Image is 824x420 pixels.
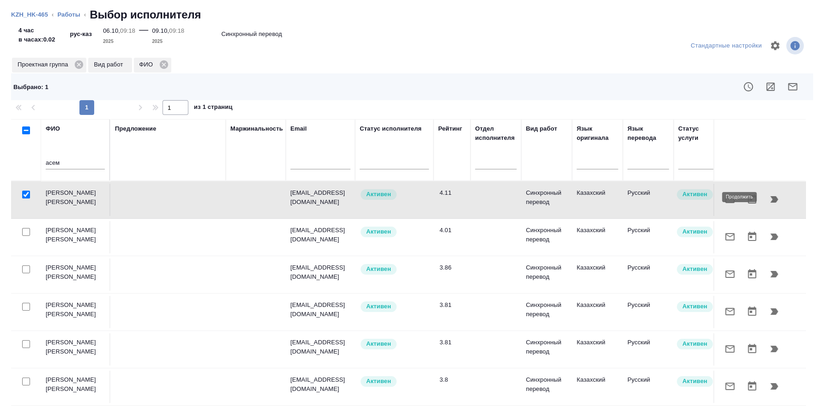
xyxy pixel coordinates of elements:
[41,296,110,328] td: [PERSON_NAME] [PERSON_NAME]
[572,371,623,403] td: Казахский
[526,188,567,207] p: Синхронный перевод
[439,188,466,198] div: 4.11
[526,226,567,244] p: Синхронный перевод
[741,226,763,248] button: Открыть календарь загрузки
[194,102,233,115] span: из 1 страниц
[682,339,707,348] p: Активен
[57,11,80,18] a: Работы
[41,184,110,216] td: [PERSON_NAME] [PERSON_NAME]
[22,228,30,236] input: Выбери исполнителей, чтобы отправить приглашение на работу
[169,27,184,34] p: 09:18
[572,184,623,216] td: Казахский
[52,10,54,19] li: ‹
[360,375,429,388] div: Рядовой исполнитель: назначай с учетом рейтинга
[719,375,741,397] button: Отправить предложение о работе
[439,338,466,347] div: 3.81
[221,30,282,39] p: Синхронный перевод
[360,263,429,276] div: Рядовой исполнитель: назначай с учетом рейтинга
[526,124,557,133] div: Вид работ
[627,124,669,143] div: Язык перевода
[682,377,707,386] p: Активен
[22,378,30,385] input: Выбери исполнителей, чтобы отправить приглашение на работу
[741,300,763,323] button: Открыть календарь загрузки
[786,37,806,54] span: Посмотреть информацию
[438,124,462,133] div: Рейтинг
[741,188,763,210] button: Открыть календарь загрузки
[366,339,391,348] p: Активен
[572,333,623,366] td: Казахский
[12,58,86,72] div: Проектная группа
[526,300,567,319] p: Синхронный перевод
[688,39,764,53] div: split button
[741,338,763,360] button: Открыть календарь загрузки
[439,375,466,384] div: 3.8
[290,226,350,244] p: [EMAIL_ADDRESS][DOMAIN_NAME]
[439,300,466,310] div: 3.81
[290,124,307,133] div: Email
[526,263,567,282] p: Синхронный перевод
[22,340,30,348] input: Выбери исполнителей, чтобы отправить приглашение на работу
[741,263,763,285] button: Открыть календарь загрузки
[139,22,148,46] div: —
[719,263,741,285] button: Отправить предложение о работе
[719,338,741,360] button: Отправить предложение о работе
[90,7,201,22] h2: Выбор исполнителя
[360,124,421,133] div: Статус исполнителя
[230,124,283,133] div: Маржинальность
[366,302,391,311] p: Активен
[682,264,707,274] p: Активен
[763,226,785,248] button: Продолжить
[763,375,785,397] button: Продолжить
[366,190,391,199] p: Активен
[764,35,786,57] span: Настроить таблицу
[782,76,804,98] button: Отправить предложение о работе
[115,124,156,133] div: Предложение
[46,124,60,133] div: ФИО
[152,27,169,34] p: 09.10,
[94,60,126,69] p: Вид работ
[41,371,110,403] td: [PERSON_NAME] [PERSON_NAME]
[763,338,785,360] button: Продолжить
[360,188,429,201] div: Рядовой исполнитель: назначай с учетом рейтинга
[11,7,813,22] nav: breadcrumb
[719,188,741,210] button: Отправить предложение о работе
[360,226,429,238] div: Рядовой исполнитель: назначай с учетом рейтинга
[439,263,466,272] div: 3.86
[360,338,429,350] div: Рядовой исполнитель: назначай с учетом рейтинга
[290,188,350,207] p: [EMAIL_ADDRESS][DOMAIN_NAME]
[682,190,707,199] p: Активен
[103,27,120,34] p: 06.10,
[623,184,674,216] td: Русский
[139,60,156,69] p: ФИО
[366,264,391,274] p: Активен
[22,265,30,273] input: Выбери исполнителей, чтобы отправить приглашение на работу
[623,296,674,328] td: Русский
[290,338,350,356] p: [EMAIL_ADDRESS][DOMAIN_NAME]
[623,221,674,253] td: Русский
[763,263,785,285] button: Продолжить
[134,58,172,72] div: ФИО
[682,302,707,311] p: Активен
[41,333,110,366] td: [PERSON_NAME] [PERSON_NAME]
[623,371,674,403] td: Русский
[366,377,391,386] p: Активен
[290,263,350,282] p: [EMAIL_ADDRESS][DOMAIN_NAME]
[741,375,763,397] button: Открыть календарь загрузки
[763,300,785,323] button: Продолжить
[120,27,135,34] p: 09:18
[759,76,782,98] button: Рассчитать маржинальность заказа
[439,226,466,235] div: 4.01
[360,300,429,313] div: Рядовой исполнитель: назначай с учетом рейтинга
[678,124,720,143] div: Статус услуги
[682,227,707,236] p: Активен
[18,60,71,69] p: Проектная группа
[290,300,350,319] p: [EMAIL_ADDRESS][DOMAIN_NAME]
[572,221,623,253] td: Казахский
[623,333,674,366] td: Русский
[572,296,623,328] td: Казахский
[526,375,567,394] p: Синхронный перевод
[13,84,48,90] span: Выбрано : 1
[41,258,110,291] td: [PERSON_NAME] [PERSON_NAME]
[737,76,759,98] button: Показать доступность исполнителя
[84,10,86,19] li: ‹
